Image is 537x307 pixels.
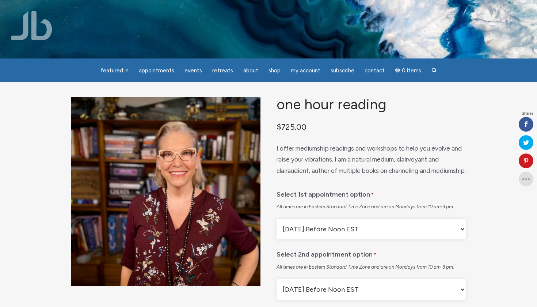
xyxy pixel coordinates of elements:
[277,204,466,210] div: All times are in Eastern Standard Time Zone and are on Mondays from 10 am-3 pm.
[180,64,206,78] a: Events
[277,245,376,261] label: Select 2nd appointment option
[291,67,320,74] span: My Account
[96,64,133,78] a: featured in
[395,67,402,74] i: Cart
[264,64,285,78] a: Shop
[11,11,52,40] img: Jamie Butler. The Everyday Medium
[277,264,466,270] div: All times are in Eastern Standard Time Zone and are on Mondays from 10 am-3 pm.
[71,97,260,286] img: One Hour Reading
[331,67,354,74] span: Subscribe
[208,64,237,78] a: Retreats
[391,63,426,78] a: Cart0 items
[139,67,174,74] span: Appointments
[277,145,466,174] span: I offer mediumship readings and workshops to help you evolve and raise your vibrations. I am a na...
[100,67,129,74] span: featured in
[365,67,385,74] span: Contact
[277,185,374,201] label: Select 1st appointment option
[268,67,281,74] span: Shop
[286,64,325,78] a: My Account
[522,112,533,115] span: Shares
[184,67,202,74] span: Events
[277,122,281,132] span: $
[277,122,306,132] bdi: 725.00
[277,97,466,113] h1: One Hour Reading
[360,64,389,78] a: Contact
[243,67,258,74] span: About
[239,64,263,78] a: About
[402,68,421,73] span: 0 items
[212,67,233,74] span: Retreats
[326,64,359,78] a: Subscribe
[134,64,179,78] a: Appointments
